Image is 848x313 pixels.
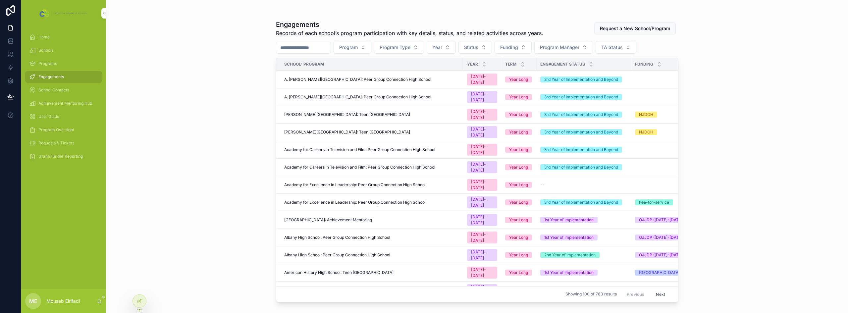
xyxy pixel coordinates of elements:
button: Select Button [334,41,371,54]
a: 3rd Year of Implementation and Beyond [540,164,627,170]
div: [DATE]-[DATE] [471,284,493,296]
a: [DATE]-[DATE] [467,179,497,191]
a: Year Long [505,235,532,240]
a: [DATE]-[DATE] [467,196,497,208]
div: Year Long [509,77,528,82]
span: Records of each school’s program participation with key details, status, and related activities a... [276,29,543,37]
span: User Guide [38,114,59,119]
a: Albany High School: Peer Group Connection High School [284,235,459,240]
div: [GEOGRAPHIC_DATA] [639,270,680,276]
span: A. [PERSON_NAME][GEOGRAPHIC_DATA]: Peer Group Connection High School [284,94,431,100]
div: [DATE]-[DATE] [471,91,493,103]
a: Academy for Excellence in Leadership: Peer Group Connection High School [284,182,459,187]
span: Engagements [38,74,64,79]
a: NJDOH [635,129,688,135]
span: Albany High School: Peer Group Connection High School [284,252,390,258]
span: Year [432,44,442,51]
button: Request a New School/Program [594,23,676,34]
a: Year Long [505,164,532,170]
div: Year Long [509,147,528,153]
a: Year Long [505,147,532,153]
button: Select Button [427,41,456,54]
div: [DATE]-[DATE] [471,214,493,226]
div: Year Long [509,182,528,188]
button: Next [651,289,670,299]
a: User Guide [25,111,102,123]
button: Select Button [495,41,532,54]
span: Academy for Excellence in Leadership: Peer Group Connection High School [284,182,426,187]
div: 3rd Year of Implementation and Beyond [544,112,618,118]
a: Year Long [505,129,532,135]
a: Fee-for-service [635,199,688,205]
span: Requests & Tickets [38,140,74,146]
a: OJJDP ([DATE]-[DATE]) [635,217,688,223]
a: Year Long [505,252,532,258]
div: 2nd Year of Implementation [544,252,596,258]
button: Select Button [458,41,492,54]
div: Year Long [509,112,528,118]
span: Term [505,62,516,67]
span: Status [464,44,478,51]
a: Academy for Careers in Television and Film: Peer Group Connection High School [284,147,459,152]
div: [DATE]-[DATE] [471,232,493,243]
div: [DATE]-[DATE] [471,267,493,279]
a: 3rd Year of Implementation and Beyond [540,147,627,153]
a: [DATE]-[DATE] [467,126,497,138]
div: [DATE]-[DATE] [471,196,493,208]
a: [DATE]-[DATE] [467,232,497,243]
span: Program Manager [540,44,579,51]
span: Year [467,62,478,67]
span: American History High School: Teen [GEOGRAPHIC_DATA] [284,270,394,275]
span: Showing 100 of 763 results [565,292,617,297]
a: Year Long [505,182,532,188]
div: [DATE]-[DATE] [471,144,493,156]
div: 3rd Year of Implementation and Beyond [544,147,618,153]
a: [DATE]-[DATE] [467,249,497,261]
a: Grant/Funder Reporting [25,150,102,162]
a: Year Long [505,77,532,82]
a: [DATE]-[DATE] [467,214,497,226]
span: A. [PERSON_NAME][GEOGRAPHIC_DATA]: Peer Group Connection High School [284,77,431,82]
span: Academy for Careers in Television and Film: Peer Group Connection High School [284,165,435,170]
div: Fee-for-service [639,199,669,205]
button: Select Button [534,41,593,54]
span: -- [540,182,544,187]
span: Request a New School/Program [600,25,670,32]
span: Funding [500,44,518,51]
span: Program Oversight [38,127,74,132]
div: Year Long [509,164,528,170]
span: School Contacts [38,87,69,93]
div: [DATE]-[DATE] [471,249,493,261]
a: 3rd Year of Implementation and Beyond [540,77,627,82]
span: Albany High School: Peer Group Connection High School [284,235,390,240]
a: Program Oversight [25,124,102,136]
a: 1st Year of Implementation [540,217,627,223]
a: [DATE]-[DATE] [467,267,497,279]
a: Year Long [505,199,532,205]
a: Year Long [505,112,532,118]
a: [DATE]-[DATE] [467,284,497,296]
span: ME [29,297,37,305]
h1: Engagements [276,20,543,29]
div: [DATE]-[DATE] [471,161,493,173]
span: Program Type [380,44,410,51]
a: Home [25,31,102,43]
span: Academy for Excellence in Leadership: Peer Group Connection High School [284,200,426,205]
p: Mousab Elrifadi [46,298,80,304]
div: 3rd Year of Implementation and Beyond [544,77,618,82]
button: Select Button [374,41,424,54]
button: Select Button [596,41,636,54]
div: NJDOH [639,129,653,135]
a: 3rd Year of Implementation and Beyond [540,129,627,135]
a: 3rd Year of Implementation and Beyond [540,112,627,118]
div: Year Long [509,94,528,100]
div: 1st Year of Implementation [544,270,594,276]
div: scrollable content [21,26,106,171]
div: Year Long [509,235,528,240]
a: 3rd Year of Implementation and Beyond [540,199,627,205]
a: Engagements [25,71,102,83]
a: Albany High School: Peer Group Connection High School [284,252,459,258]
span: Schools [38,48,53,53]
a: [PERSON_NAME][GEOGRAPHIC_DATA]: Teen [GEOGRAPHIC_DATA] [284,130,459,135]
span: Achievement Mentoring Hub [38,101,92,106]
